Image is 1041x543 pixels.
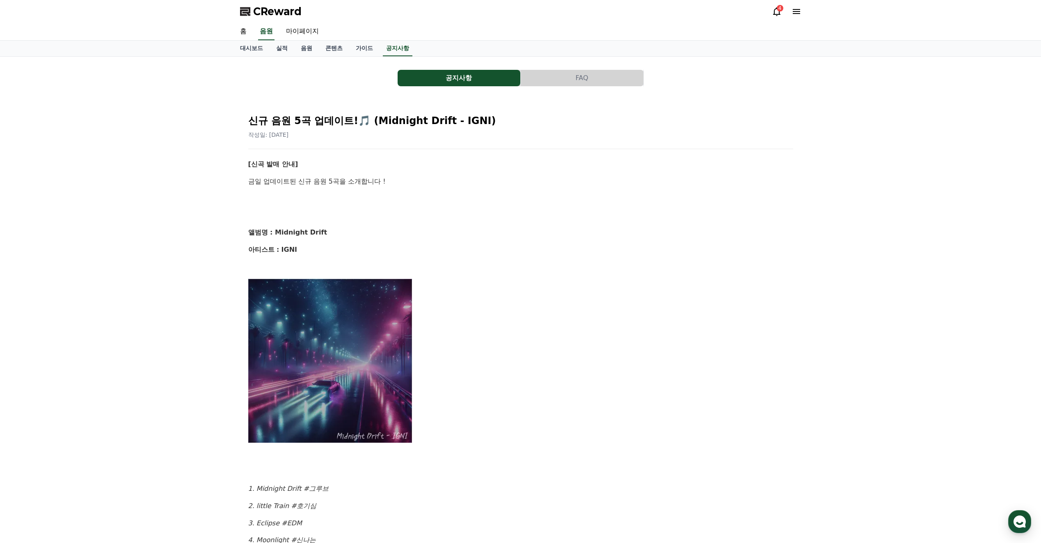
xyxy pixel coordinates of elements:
[248,160,298,168] strong: [신곡 발매 안내]
[270,41,294,56] a: 실적
[248,519,302,527] em: 3. Eclipse #EDM
[248,485,329,492] em: 1. Midnight Drift #그루브
[248,278,412,443] img: YY09Sep%2019,%202025102454_7fc1f49f2383e5c809bd05b5bff92047c2da3354e558a5d1daa46df5272a26ff.webp
[258,23,275,40] a: 음원
[248,228,327,236] strong: 앨범명 : Midnight Drift
[248,131,289,138] span: 작성일: [DATE]
[521,70,644,86] a: FAQ
[777,5,783,12] div: 4
[233,23,253,40] a: 홈
[319,41,349,56] a: 콘텐츠
[253,5,302,18] span: CReward
[772,7,782,16] a: 4
[521,70,643,86] button: FAQ
[281,246,297,253] strong: IGNI
[294,41,319,56] a: 음원
[279,23,325,40] a: 마이페이지
[398,70,521,86] a: 공지사항
[349,41,380,56] a: 가이드
[398,70,520,86] button: 공지사항
[248,176,793,187] p: 금일 업데이트된 신규 음원 5곡을 소개합니다 !
[248,502,316,510] em: 2. little Train #호기심
[240,5,302,18] a: CReward
[233,41,270,56] a: 대시보드
[383,41,412,56] a: 공지사항
[248,114,793,127] h2: 신규 음원 5곡 업데이트!🎵 (Midnight Drift - IGNI)
[248,246,279,253] strong: 아티스트 :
